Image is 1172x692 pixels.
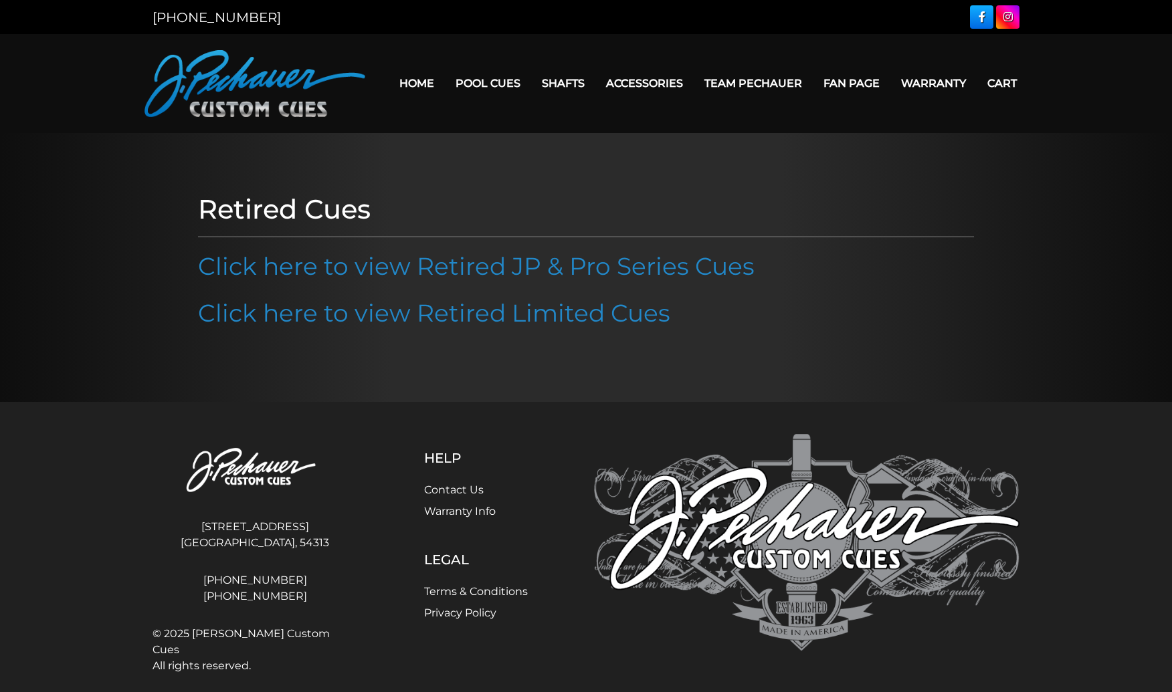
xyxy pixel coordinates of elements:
img: Pechauer Custom Cues [153,434,357,508]
a: Shafts [531,66,595,100]
a: Click here to view Retired JP & Pro Series Cues [198,251,755,281]
a: Team Pechauer [694,66,813,100]
h5: Legal [424,552,528,568]
a: Warranty [890,66,977,100]
a: Privacy Policy [424,606,496,619]
a: Accessories [595,66,694,100]
img: Pechauer Custom Cues [144,50,365,117]
a: Terms & Conditions [424,585,528,598]
a: Cart [977,66,1028,100]
a: [PHONE_NUMBER] [153,588,357,604]
a: Click here to view Retired Limited Cues [198,298,670,328]
a: [PHONE_NUMBER] [153,572,357,588]
span: © 2025 [PERSON_NAME] Custom Cues All rights reserved. [153,626,357,674]
h1: Retired Cues [198,193,974,225]
img: Pechauer Custom Cues [594,434,1019,651]
a: Contact Us [424,483,484,496]
a: Warranty Info [424,505,496,517]
address: [STREET_ADDRESS] [GEOGRAPHIC_DATA], 54313 [153,513,357,556]
a: Fan Page [813,66,890,100]
a: [PHONE_NUMBER] [153,9,281,25]
a: Pool Cues [445,66,531,100]
h5: Help [424,450,528,466]
a: Home [389,66,445,100]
